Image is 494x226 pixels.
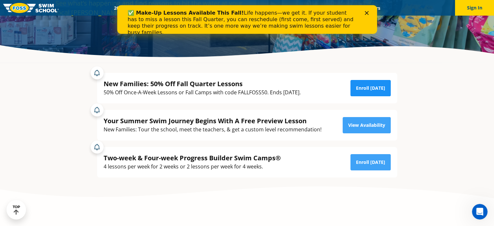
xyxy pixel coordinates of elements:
div: Your Summer Swim Journey Begins With A Free Preview Lesson [104,116,322,125]
div: TOP [13,205,20,215]
div: Two-week & Four-week Progress Builder Swim Camps® [104,153,281,162]
div: 50% Off Once-A-Week Lessons or Fall Camps with code FALLFOSS50. Ends [DATE]. [104,88,301,97]
img: FOSS Swim School Logo [3,3,59,13]
a: Enroll [DATE] [350,80,391,96]
div: Close [247,6,254,10]
a: Careers [359,5,386,11]
div: New Families: 50% Off Fall Quarter Lessons [104,79,301,88]
b: ✅ Make-Up Lessons Available This Fall! [10,5,127,11]
a: Schools [149,5,176,11]
a: Blog [338,5,359,11]
div: Life happens—we get it. If your student has to miss a lesson this Fall Quarter, you can reschedul... [10,5,239,31]
a: Swim Path® Program [176,5,233,11]
a: About FOSS [233,5,270,11]
a: Enroll [DATE] [350,154,391,170]
div: New Families: Tour the school, meet the teachers, & get a custom level recommendation! [104,125,322,134]
iframe: Intercom live chat banner [117,5,377,34]
a: 2025 Calendar [108,5,149,11]
a: Swim Like [PERSON_NAME] [270,5,338,11]
a: View Availability [343,117,391,133]
div: 4 lessons per week for 2 weeks or 2 lessons per week for 4 weeks. [104,162,281,171]
iframe: Intercom live chat [472,204,488,219]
